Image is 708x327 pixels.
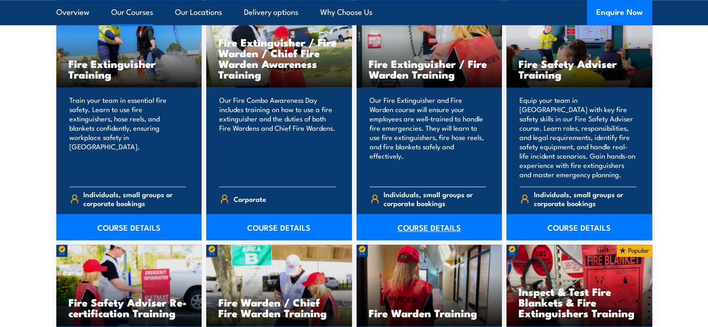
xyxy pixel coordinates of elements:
p: Equip your team in [GEOGRAPHIC_DATA] with key fire safety skills in our Fire Safety Adviser cours... [519,95,636,179]
p: Our Fire Extinguisher and Fire Warden course will ensure your employees are well-trained to handl... [370,95,486,179]
a: COURSE DETAILS [206,214,352,240]
h3: Fire Extinguisher Training [68,58,190,80]
h3: Fire Extinguisher / Fire Warden Training [369,58,490,80]
span: Individuals, small groups or corporate bookings [534,190,636,207]
a: COURSE DETAILS [506,214,652,240]
h3: Inspect & Test Fire Blankets & Fire Extinguishers Training [519,286,640,318]
h3: Fire Safety Adviser Re-certification Training [68,297,190,318]
h3: Fire Warden / Chief Fire Warden Training [218,297,340,318]
h3: Fire Extinguisher / Fire Warden / Chief Fire Warden Awareness Training [218,37,340,80]
span: Individuals, small groups or corporate bookings [384,190,486,207]
p: Our Fire Combo Awareness Day includes training on how to use a fire extinguisher and the duties o... [219,95,336,179]
a: COURSE DETAILS [357,214,502,240]
a: COURSE DETAILS [56,214,202,240]
p: Train your team in essential fire safety. Learn to use fire extinguishers, hose reels, and blanke... [69,95,186,179]
h3: Fire Warden Training [369,307,490,318]
span: Individuals, small groups or corporate bookings [83,190,186,207]
h3: Fire Safety Adviser Training [519,58,640,80]
span: Corporate [234,192,266,206]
